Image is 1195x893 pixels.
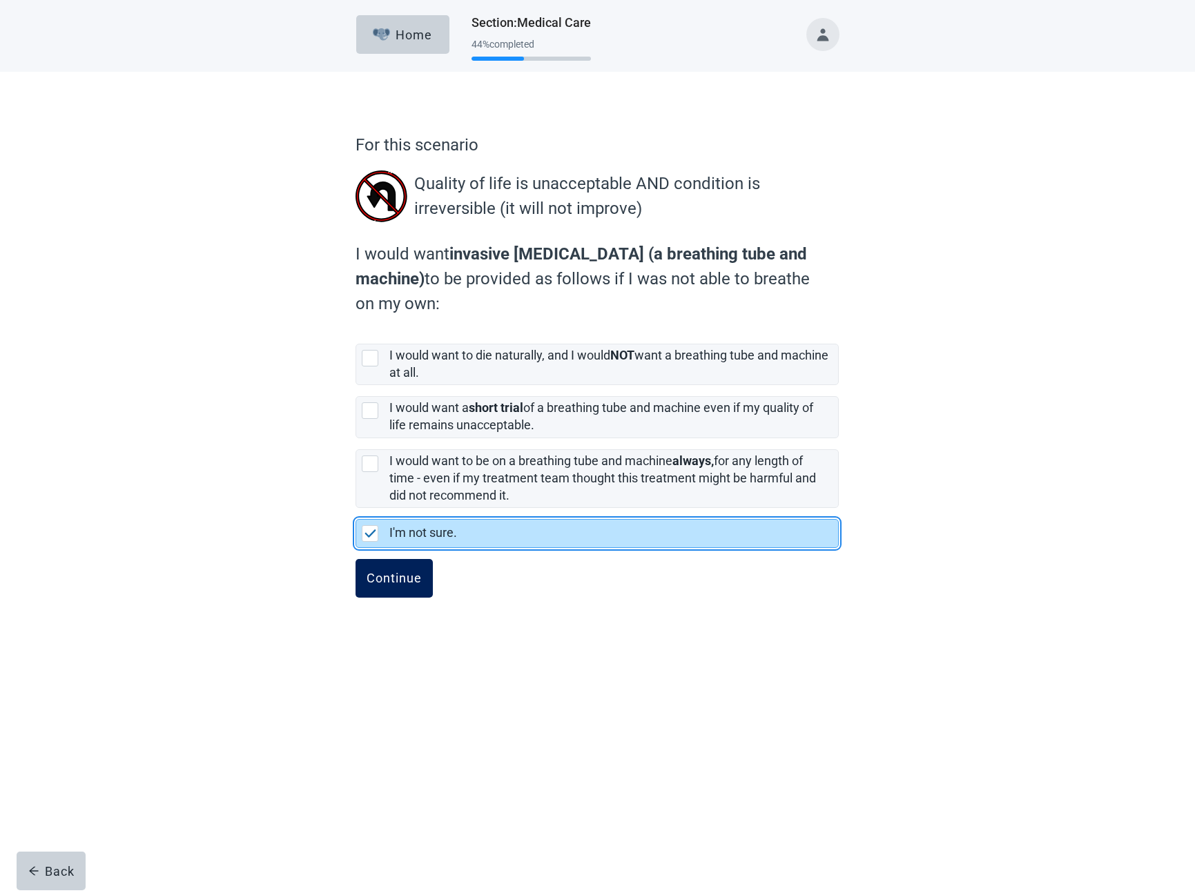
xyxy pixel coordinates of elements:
label: I would want to be provided as follows if I was not able to breathe on my own: [356,242,832,316]
div: 44 % completed [472,39,591,50]
label: I would want to be on a breathing tube and machine for any length of time - even if my treatment ... [389,453,816,502]
p: Quality of life is unacceptable AND condition is irreversible (it will not improve) [414,171,832,221]
button: ElephantHome [356,15,449,54]
div: Continue [367,571,422,585]
div: Back [28,864,75,878]
div: [object Object], checkbox, not selected [356,449,839,508]
strong: NOT [610,348,634,362]
button: arrow-leftBack [17,852,86,890]
p: For this scenario [356,133,839,157]
img: irreversible-DyUGXaAB.svg [356,170,414,222]
button: Continue [356,559,433,598]
h1: Section : Medical Care [472,13,591,32]
strong: always, [672,453,714,468]
span: arrow-left [28,865,39,876]
strong: short trial [469,400,523,415]
label: I would want a of a breathing tube and machine even if my quality of life remains unacceptable. [389,400,813,432]
button: Toggle account menu [806,18,839,51]
label: I would want to die naturally, and I would want a breathing tube and machine at all. [389,348,828,380]
div: Progress section [472,33,591,67]
div: [object Object], checkbox, not selected [356,396,839,438]
div: [object Object], checkbox, not selected [356,344,839,385]
div: I'm not sure., checkbox, selected [356,519,839,548]
div: Home [373,28,432,41]
label: I'm not sure. [389,525,457,540]
strong: invasive [MEDICAL_DATA] (a breathing tube and machine) [356,244,807,288]
img: Elephant [373,28,390,41]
